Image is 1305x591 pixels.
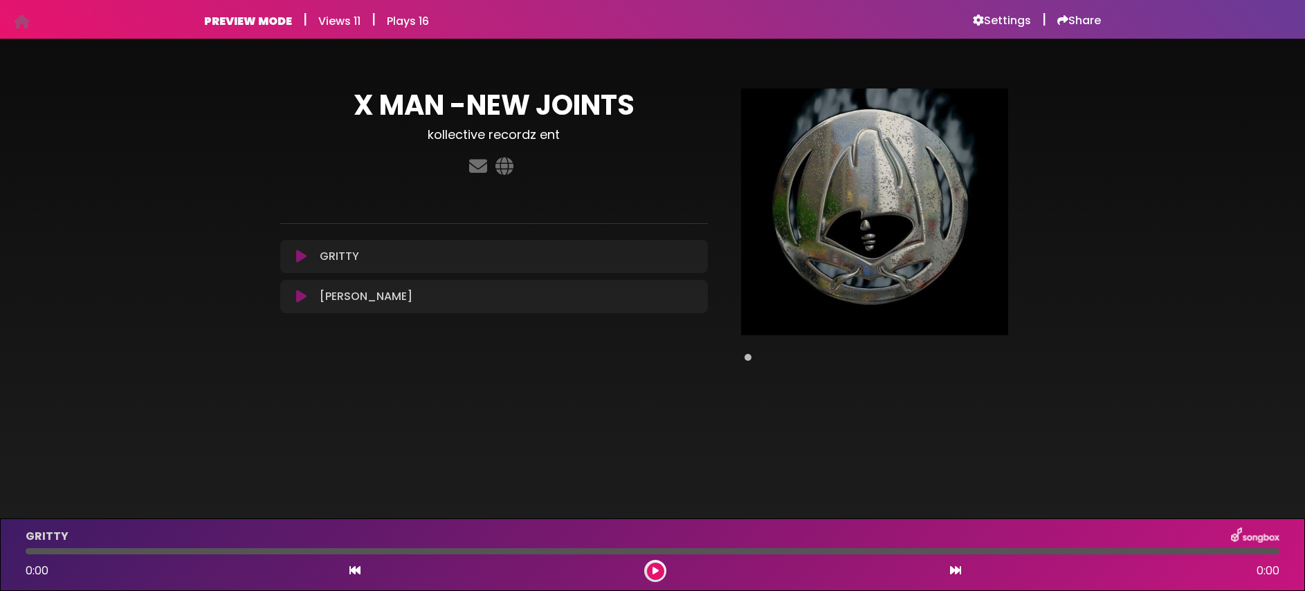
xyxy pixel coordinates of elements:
a: Share [1057,14,1101,28]
h5: | [1042,11,1046,28]
h5: | [303,11,307,28]
img: Main Media [741,88,1008,335]
p: GRITTY [320,248,359,265]
h6: PREVIEW MODE [204,15,292,28]
p: [PERSON_NAME] [320,288,412,305]
a: Settings [973,14,1031,28]
h6: Plays 16 [387,15,429,28]
h5: | [372,11,376,28]
h1: X MAN -NEW JOINTS [280,88,708,122]
h6: Views 11 [318,15,361,28]
h3: kollective recordz ent [280,127,708,142]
